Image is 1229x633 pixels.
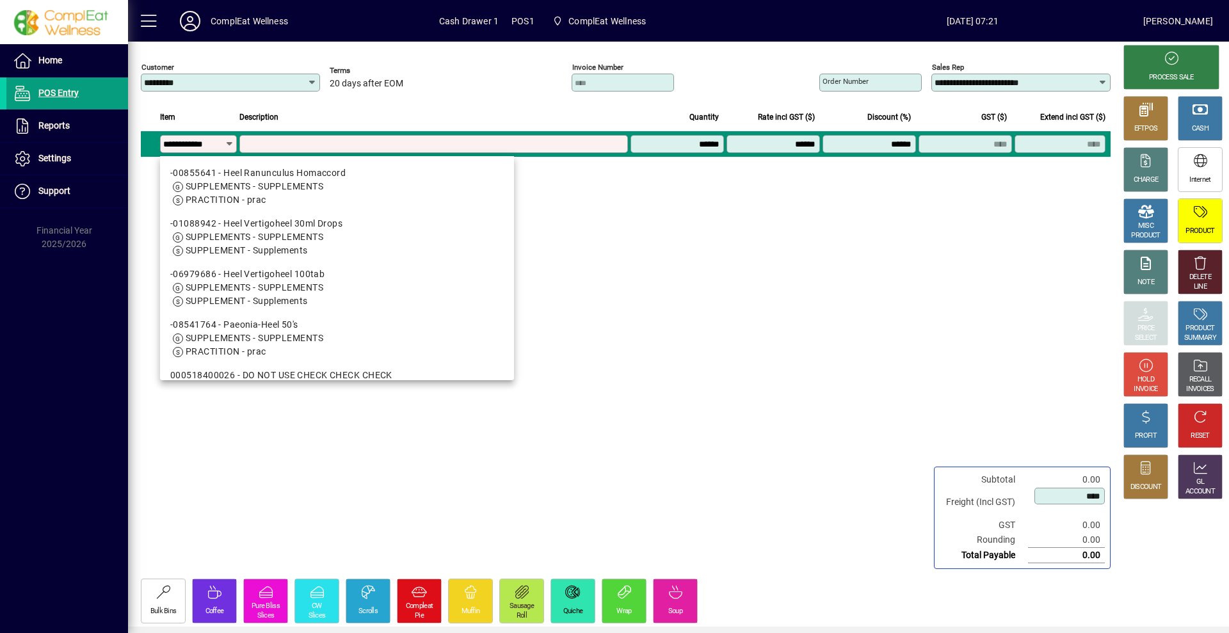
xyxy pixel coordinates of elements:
div: 000518400026 - DO NOT USE CHECK CHECK CHECK [170,369,504,382]
span: Reports [38,120,70,131]
span: GST ($) [981,110,1007,124]
div: Slices [309,611,326,621]
div: LINE [1194,282,1207,292]
span: Terms [330,67,406,75]
div: CHARGE [1134,175,1159,185]
mat-label: Invoice number [572,63,623,72]
span: POS1 [511,11,534,31]
div: EFTPOS [1134,124,1158,134]
div: Pure Bliss [252,602,280,611]
div: Muffin [462,607,480,616]
div: -06979686 - Heel Vertigoheel 100tab [170,268,504,281]
div: -01088942 - Heel Vertigoheel 30ml Drops [170,217,504,230]
mat-option: 000518400026 - DO NOT USE CHECK CHECK CHECK [160,364,514,414]
div: PRICE [1137,324,1155,333]
span: SUPPLEMENT - Supplements [186,245,308,255]
span: SUPPLEMENTS - SUPPLEMENTS [186,181,323,191]
span: [DATE] 07:21 [802,11,1143,31]
span: ComplEat Wellness [568,11,646,31]
mat-label: Sales rep [932,63,964,72]
div: Sausage [510,602,534,611]
span: Rate incl GST ($) [758,110,815,124]
div: -00855641 - Heel Ranunculus Homaccord [170,166,504,180]
div: HOLD [1137,375,1154,385]
div: Wrap [616,607,631,616]
div: CASH [1192,124,1209,134]
td: 0.00 [1028,548,1105,563]
span: Cash Drawer 1 [439,11,499,31]
mat-option: -01088942 - Heel Vertigoheel 30ml Drops [160,212,514,262]
a: Home [6,45,128,77]
span: Discount (%) [867,110,911,124]
a: Reports [6,110,128,142]
div: RECALL [1189,375,1212,385]
div: PRODUCT [1185,227,1214,236]
span: SUPPLEMENTS - SUPPLEMENTS [186,333,323,343]
mat-option: -06979686 - Heel Vertigoheel 100tab [160,262,514,313]
div: SUMMARY [1184,333,1216,343]
td: Freight (Incl GST) [940,487,1028,518]
span: ComplEat Wellness [547,10,651,33]
a: Settings [6,143,128,175]
span: Settings [38,153,71,163]
span: PRACTITION - prac [186,346,266,357]
div: GL [1196,477,1205,487]
mat-label: Customer [141,63,174,72]
span: Support [38,186,70,196]
span: Item [160,110,175,124]
div: PROFIT [1135,431,1157,441]
span: SUPPLEMENTS - SUPPLEMENTS [186,232,323,242]
span: Extend incl GST ($) [1040,110,1105,124]
span: PRACTITION - prac [186,195,266,205]
div: RESET [1191,431,1210,441]
td: 0.00 [1028,472,1105,487]
a: Support [6,175,128,207]
td: Subtotal [940,472,1028,487]
td: Rounding [940,533,1028,548]
span: SUPPLEMENT - Supplements [186,296,308,306]
td: 0.00 [1028,533,1105,548]
div: MISC [1138,221,1153,231]
span: POS Entry [38,88,79,98]
div: Compleat [406,602,433,611]
button: Profile [170,10,211,33]
mat-option: -00855641 - Heel Ranunculus Homaccord [160,161,514,212]
span: Home [38,55,62,65]
div: ComplEat Wellness [211,11,288,31]
div: Soup [668,607,682,616]
div: Scrolls [358,607,378,616]
div: PRODUCT [1185,324,1214,333]
div: [PERSON_NAME] [1143,11,1213,31]
div: PROCESS SALE [1149,73,1194,83]
td: GST [940,518,1028,533]
div: SELECT [1135,333,1157,343]
div: Pie [415,611,424,621]
span: 20 days after EOM [330,79,403,89]
mat-label: Order number [823,77,869,86]
div: INVOICES [1186,385,1214,394]
span: SUPPLEMENTS - SUPPLEMENTS [186,282,323,292]
div: Bulk Bins [150,607,177,616]
td: Total Payable [940,548,1028,563]
div: Roll [517,611,527,621]
mat-option: -08541764 - Paeonia-Heel 50's [160,313,514,364]
div: -08541764 - Paeonia-Heel 50's [170,318,504,332]
span: Quantity [689,110,719,124]
div: PRODUCT [1131,231,1160,241]
div: Slices [257,611,275,621]
div: Quiche [563,607,583,616]
div: Internet [1189,175,1210,185]
div: CW [312,602,322,611]
span: Description [239,110,278,124]
div: DISCOUNT [1130,483,1161,492]
div: ACCOUNT [1185,487,1215,497]
div: INVOICE [1134,385,1157,394]
div: DELETE [1189,273,1211,282]
td: 0.00 [1028,518,1105,533]
div: Coffee [205,607,224,616]
div: NOTE [1137,278,1154,287]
